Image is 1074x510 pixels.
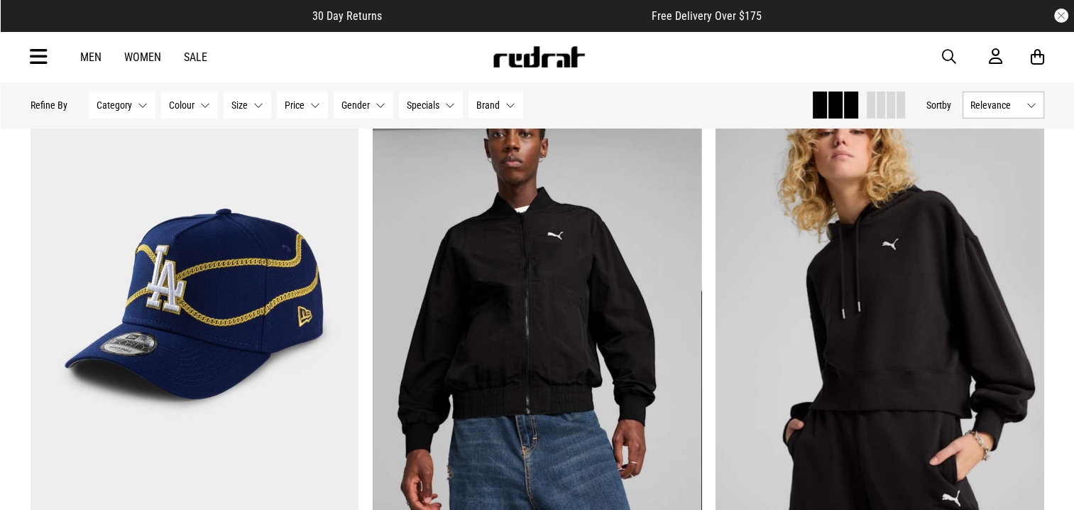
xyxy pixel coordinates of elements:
[970,99,1021,111] span: Relevance
[124,50,161,64] a: Women
[11,6,54,48] button: Open LiveChat chat widget
[942,99,951,111] span: by
[410,9,623,23] iframe: Customer reviews powered by Trustpilot
[652,9,762,23] span: Free Delivery Over $175
[169,99,194,111] span: Colour
[161,92,218,119] button: Colour
[31,99,67,111] p: Refine By
[926,97,951,114] button: Sortby
[312,9,382,23] span: 30 Day Returns
[468,92,523,119] button: Brand
[89,92,155,119] button: Category
[277,92,328,119] button: Price
[334,92,393,119] button: Gender
[80,50,102,64] a: Men
[963,92,1044,119] button: Relevance
[184,50,207,64] a: Sale
[399,92,463,119] button: Specials
[231,99,248,111] span: Size
[285,99,305,111] span: Price
[341,99,370,111] span: Gender
[492,46,586,67] img: Redrat logo
[97,99,132,111] span: Category
[407,99,439,111] span: Specials
[224,92,271,119] button: Size
[476,99,500,111] span: Brand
